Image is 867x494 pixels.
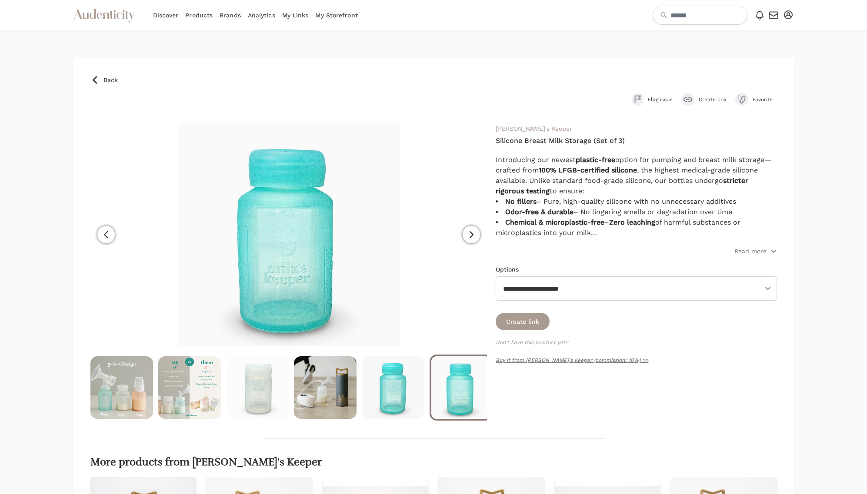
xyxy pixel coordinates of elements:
strong: plastic-free [576,156,615,164]
button: Favorite [735,93,777,106]
a: Buy it from [PERSON_NAME]'s Keeper (commission: 10%) >> [496,357,648,363]
strong: rigorous testing [496,187,550,195]
button: Create link [681,93,727,106]
li: – of harmful substances or microplastics into your milk [496,217,777,238]
strong: Chemical & microplastic-free [505,218,604,226]
div: Introducing our newest option for pumping and breast milk storage—crafted from , the highest medi... [496,155,777,196]
button: Flag issue [632,93,673,106]
label: Options [496,266,519,273]
strong: 100% LFGB-certified silicone [539,166,637,174]
li: – No lingering smells or degradation over time [496,207,777,217]
button: Create link [496,313,550,330]
span: Flag issue [648,96,673,103]
strong: No fillers [505,197,537,206]
a: [PERSON_NAME]'s Keeper [496,125,572,132]
button: Read more [734,247,777,255]
span: Back [103,76,118,84]
p: Don't have this product yet? [496,339,777,346]
h4: Silicone Breast Milk Storage (Set of 3) [496,136,777,146]
a: Back [90,76,777,84]
h2: More products from [PERSON_NAME]'s Keeper [90,456,777,468]
p: Read more [734,247,767,255]
strong: Zero leaching [609,218,655,226]
strong: Odor-free & durable [505,208,574,216]
li: – Pure, high-quality silicone with no unnecessary additives [496,196,777,207]
span: Create link [699,96,727,103]
strong: stricter [723,176,748,185]
span: Favorite [753,96,777,103]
